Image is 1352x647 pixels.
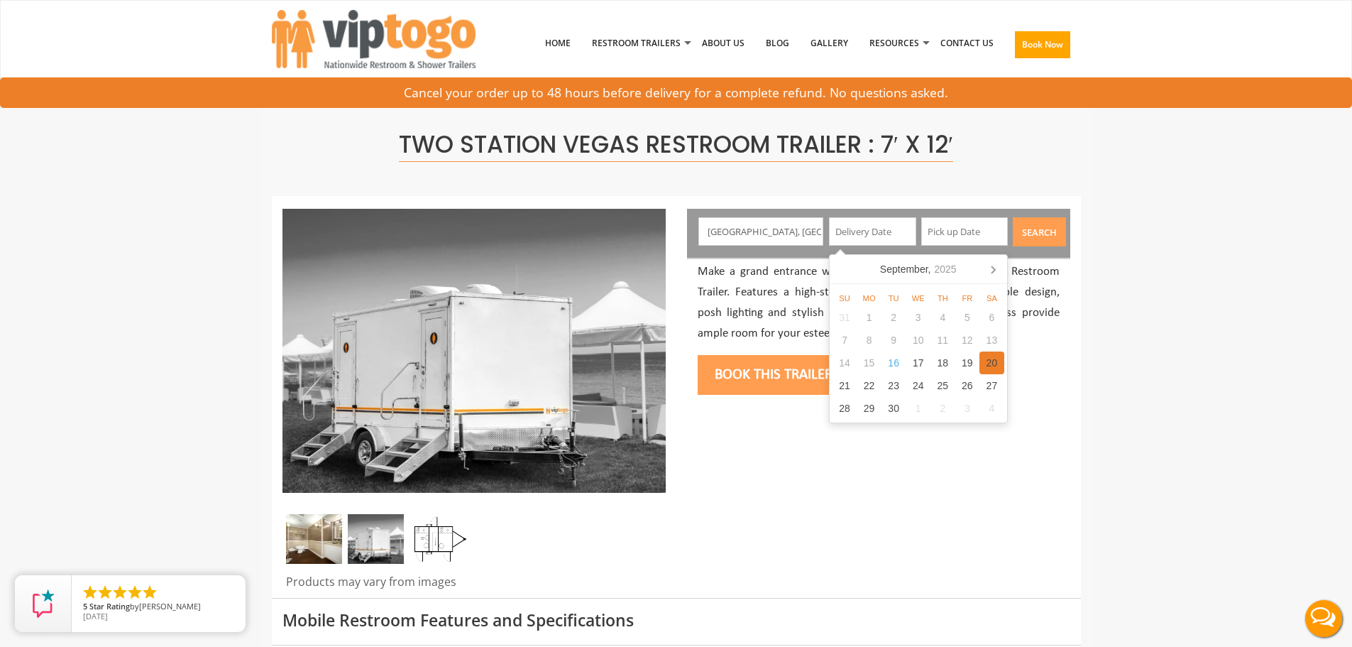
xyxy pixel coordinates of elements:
button: Book Now [1015,31,1070,58]
div: Tu [881,293,906,304]
div: 2 [930,397,955,420]
div: 18 [930,352,955,374]
input: Enter your Address [698,217,823,246]
div: 29 [857,397,881,420]
span: Star Rating [89,601,130,611]
a: About Us [691,6,755,80]
img: Review Rating [29,589,57,618]
a: Blog [755,6,800,80]
div: 26 [955,374,980,397]
div: 30 [881,397,906,420]
div: 8 [857,329,881,352]
button: Live Chat [1295,590,1352,647]
div: 7 [832,329,857,352]
div: 25 [930,374,955,397]
span: [DATE] [83,611,108,621]
div: 13 [979,329,1004,352]
div: 16 [881,352,906,374]
div: 3 [955,397,980,420]
div: Th [930,293,955,304]
div: Mo [857,293,881,304]
img: Side view of two station restroom trailer with separate doors for males and females [282,209,666,493]
li:  [141,584,158,601]
div: 1 [857,306,881,329]
div: Su [832,293,857,304]
div: Products may vary from images [282,574,666,598]
div: 4 [979,397,1004,420]
div: 9 [881,329,906,352]
div: 21 [832,374,857,397]
li:  [126,584,143,601]
div: 4 [930,306,955,329]
div: 17 [906,352,930,374]
a: Home [534,6,581,80]
div: 22 [857,374,881,397]
img: Floor Plan of 2 station restroom with sink and toilet [410,514,466,564]
span: Two Station Vegas Restroom Trailer : 7′ x 12′ [399,128,953,162]
div: 2 [881,306,906,329]
div: 11 [930,329,955,352]
div: 5 [955,306,980,329]
div: 24 [906,374,930,397]
button: Book this trailer [698,355,850,395]
span: 5 [83,601,87,611]
div: 12 [955,329,980,352]
div: 28 [832,397,857,420]
span: by [83,602,234,612]
li:  [111,584,128,601]
div: Fr [955,293,980,304]
span: [PERSON_NAME] [139,601,201,611]
input: Delivery Date [829,217,916,246]
li:  [97,584,114,601]
div: 27 [979,374,1004,397]
div: 31 [832,306,857,329]
div: Sa [979,293,1004,304]
div: 23 [881,374,906,397]
img: VIPTOGO [272,10,476,68]
div: We [906,293,930,304]
h3: Mobile Restroom Features and Specifications [282,611,1070,629]
div: 19 [955,352,980,374]
img: Inside of complete restroom with a stall and mirror [286,514,342,564]
div: 6 [979,306,1004,329]
li:  [82,584,99,601]
a: Resources [859,6,930,80]
img: Side view of two station restroom trailer with separate doors for males and females [348,514,404,564]
input: Pick up Date [921,217,1008,246]
a: Restroom Trailers [581,6,691,80]
div: 1 [906,397,930,420]
div: September, [874,258,962,281]
a: Contact Us [930,6,1004,80]
div: 14 [832,352,857,374]
div: 20 [979,352,1004,374]
div: 15 [857,352,881,374]
i: 2025 [934,262,956,276]
div: 3 [906,306,930,329]
div: 10 [906,329,930,352]
a: Gallery [800,6,859,80]
button: Search [1013,217,1066,246]
p: Make a grand entrance with this mid sized Vegas 2 Station Restroom Trailer. Features a high-style... [698,262,1060,344]
a: Book Now [1004,6,1081,89]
